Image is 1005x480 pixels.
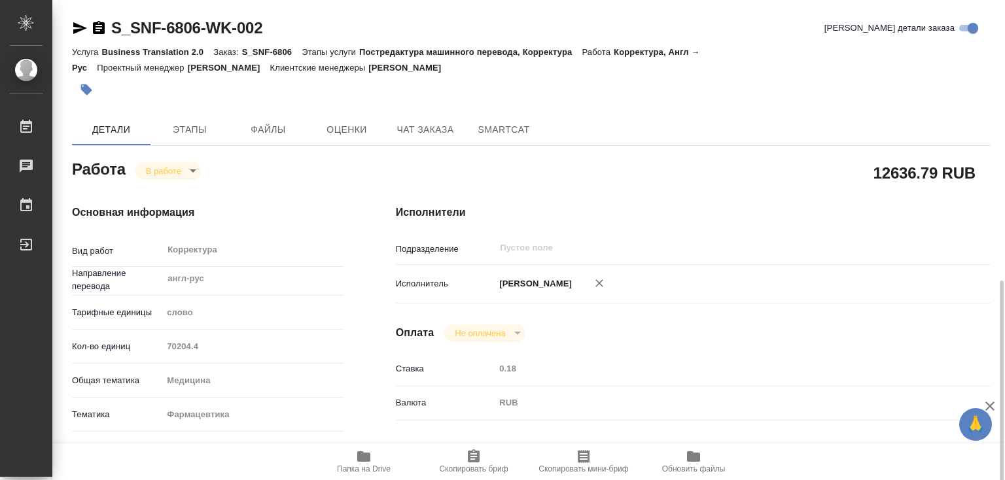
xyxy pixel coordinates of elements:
p: Валюта [396,396,495,409]
button: 🙏 [959,408,992,441]
span: Файлы [237,122,300,138]
div: В работе [444,324,525,342]
span: Нотариальный заказ [91,442,174,455]
p: Вид работ [72,245,162,258]
p: Подразделение [396,243,495,256]
button: Скопировать бриф [419,443,529,480]
p: [PERSON_NAME] [495,277,572,290]
p: Постредактура машинного перевода, Корректура [359,47,582,57]
h2: Работа [72,156,126,180]
p: Общая тематика [72,374,162,387]
p: Тематика [72,408,162,421]
p: Исполнитель [396,277,495,290]
p: Тарифные единицы [72,306,162,319]
p: Работа [582,47,614,57]
button: Удалить исполнителя [585,269,614,298]
p: S_SNF-6806 [242,47,302,57]
p: Ставка [396,362,495,375]
span: 🙏 [964,411,987,438]
input: Пустое поле [499,240,910,256]
span: Этапы [158,122,221,138]
span: Скопировать бриф [439,464,508,473]
span: Детали [80,122,143,138]
h2: 12636.79 RUB [873,162,976,184]
span: Чат заказа [394,122,457,138]
button: Скопировать ссылку для ЯМессенджера [72,20,88,36]
p: Проектный менеджер [97,63,187,73]
button: Обновить файлы [639,443,749,480]
div: Медицина [162,369,343,392]
p: Клиентские менеджеры [270,63,369,73]
p: Услуга [72,47,101,57]
button: В работе [142,165,185,177]
span: Папка на Drive [337,464,391,473]
p: Направление перевода [72,267,162,293]
div: слово [162,301,343,324]
span: SmartCat [472,122,535,138]
input: Пустое поле [495,359,941,378]
div: Фармацевтика [162,403,343,426]
div: В работе [135,162,201,180]
button: Не оплачена [451,328,509,339]
span: [PERSON_NAME] детали заказа [824,22,955,35]
a: S_SNF-6806-WK-002 [111,19,262,37]
h4: Оплата [396,325,434,341]
p: Кол-во единиц [72,340,162,353]
p: Этапы услуги [302,47,359,57]
button: Папка на Drive [309,443,419,480]
h4: Дополнительно [396,441,991,457]
span: Скопировать мини-бриф [538,464,628,473]
div: RUB [495,392,941,414]
h4: Исполнители [396,205,991,220]
span: Оценки [315,122,378,138]
p: [PERSON_NAME] [368,63,451,73]
p: [PERSON_NAME] [188,63,270,73]
button: Добавить тэг [72,75,101,104]
p: Заказ: [213,47,241,57]
span: Обновить файлы [662,464,726,473]
button: Скопировать мини-бриф [529,443,639,480]
p: Business Translation 2.0 [101,47,213,57]
h4: Основная информация [72,205,344,220]
input: Пустое поле [162,337,343,356]
button: Скопировать ссылку [91,20,107,36]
